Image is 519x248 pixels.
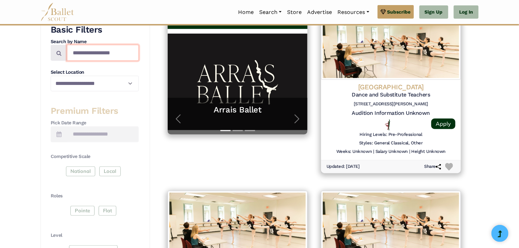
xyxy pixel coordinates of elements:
h4: Level [51,232,139,239]
img: Logo [321,12,461,80]
a: Home [235,5,256,19]
h6: Share [424,164,441,170]
h6: [STREET_ADDRESS][PERSON_NAME] [327,101,455,107]
img: gem.svg [381,8,386,16]
h4: Roles [51,193,139,199]
h5: Dance and Substitute Teachers [327,91,455,99]
h6: | [373,149,374,155]
a: Search [256,5,284,19]
a: Subscribe [378,5,414,19]
a: Apply [431,119,455,129]
a: Store [284,5,304,19]
button: Slide 1 [220,127,231,135]
input: Search by names... [67,45,139,61]
h4: Pick Date Range [51,120,139,126]
a: Advertise [304,5,335,19]
h5: Audition Information Unknown [327,110,455,117]
h4: [GEOGRAPHIC_DATA] [327,83,455,91]
h6: | [409,149,410,155]
h4: Competitive Scale [51,153,139,160]
a: Log In [454,5,479,19]
h4: Search by Name [51,38,139,45]
img: All [385,120,390,130]
h6: Updated: [DATE] [327,164,360,170]
h6: Hiring Levels: Pre-Professional [359,132,422,138]
h6: Styles: General Classical, Other [359,140,423,146]
button: Slide 2 [233,127,243,135]
h3: Premium Filters [51,105,139,117]
h3: Basic Filters [51,24,139,36]
h4: Select Location [51,69,139,76]
h6: Height Unknown [412,149,446,155]
a: Arrais Ballet [174,105,301,115]
a: Resources [335,5,372,19]
h6: Salary Unknown [375,149,408,155]
button: Slide 3 [245,127,255,135]
h6: Weeks: Unknown [336,149,372,155]
img: Heart [445,163,453,171]
a: Sign Up [419,5,448,19]
span: Subscribe [387,8,411,16]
